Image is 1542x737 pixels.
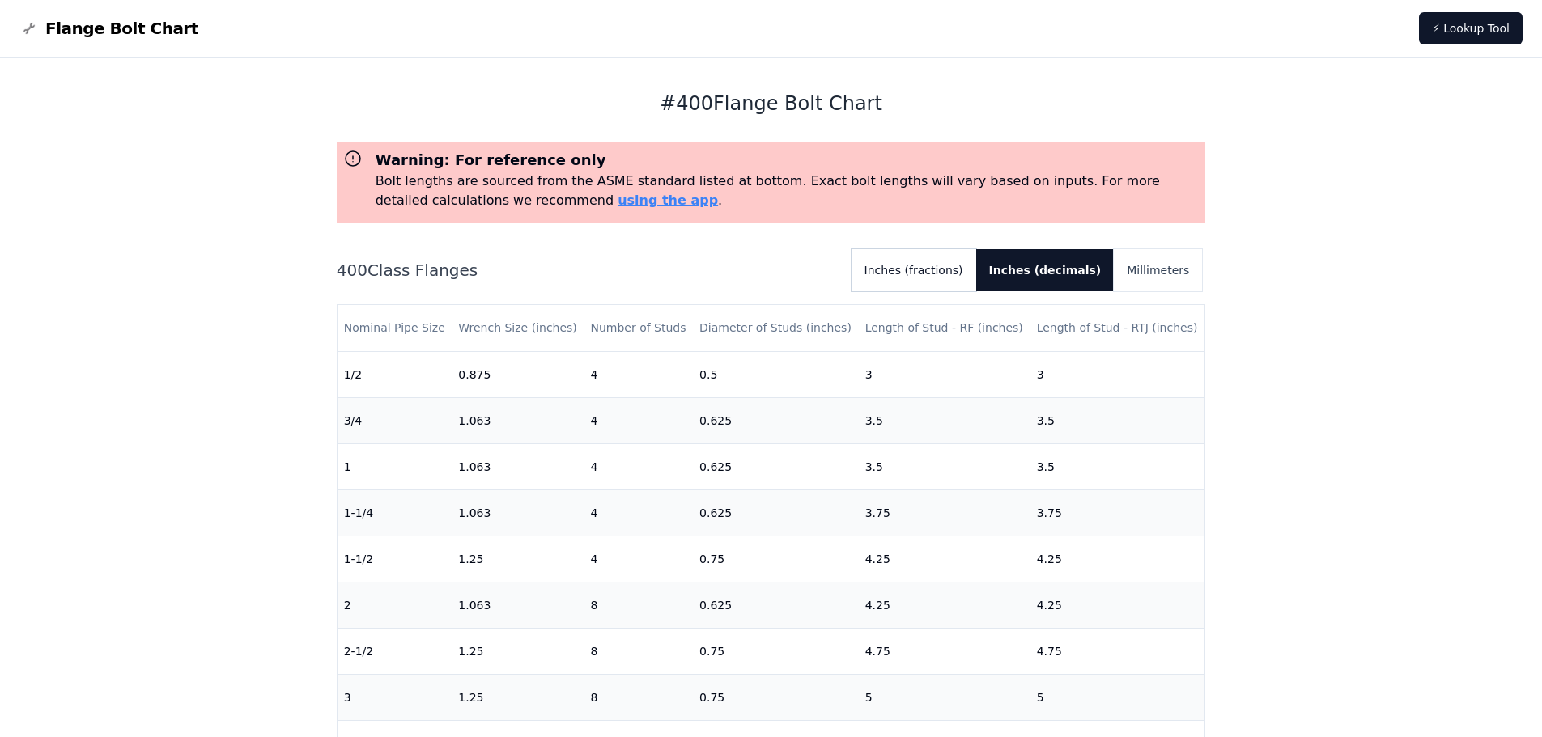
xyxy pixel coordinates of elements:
[859,397,1030,443] td: 3.5
[693,305,859,351] th: Diameter of Studs (inches)
[338,582,452,628] td: 2
[1030,536,1205,582] td: 4.25
[584,397,693,443] td: 4
[693,628,859,674] td: 0.75
[693,674,859,720] td: 0.75
[1030,351,1205,397] td: 3
[584,628,693,674] td: 8
[452,674,584,720] td: 1.25
[693,351,859,397] td: 0.5
[859,536,1030,582] td: 4.25
[338,397,452,443] td: 3/4
[338,351,452,397] td: 1/2
[859,674,1030,720] td: 5
[1030,674,1205,720] td: 5
[338,443,452,489] td: 1
[452,397,584,443] td: 1.063
[376,149,1200,172] h3: Warning: For reference only
[338,489,452,536] td: 1-1/4
[338,536,452,582] td: 1-1/2
[376,172,1200,210] p: Bolt lengths are sourced from the ASME standard listed at bottom. Exact bolt lengths will vary ba...
[693,582,859,628] td: 0.625
[584,351,693,397] td: 4
[693,397,859,443] td: 0.625
[584,536,693,582] td: 4
[452,489,584,536] td: 1.063
[859,582,1030,628] td: 4.25
[693,489,859,536] td: 0.625
[1030,305,1205,351] th: Length of Stud - RTJ (inches)
[338,628,452,674] td: 2-1/2
[584,305,693,351] th: Number of Studs
[584,443,693,489] td: 4
[452,443,584,489] td: 1.063
[859,443,1030,489] td: 3.5
[1030,582,1205,628] td: 4.25
[452,628,584,674] td: 1.25
[452,351,584,397] td: 0.875
[45,17,198,40] span: Flange Bolt Chart
[1419,12,1523,44] a: ⚡ Lookup Tool
[852,249,976,291] button: Inches (fractions)
[618,193,718,208] a: using the app
[859,351,1030,397] td: 3
[452,582,584,628] td: 1.063
[584,582,693,628] td: 8
[452,536,584,582] td: 1.25
[584,489,693,536] td: 4
[19,17,198,40] a: Flange Bolt Chart LogoFlange Bolt Chart
[1114,249,1202,291] button: Millimeters
[693,443,859,489] td: 0.625
[1030,628,1205,674] td: 4.75
[1030,443,1205,489] td: 3.5
[337,259,839,282] h2: 400 Class Flanges
[584,674,693,720] td: 8
[1030,489,1205,536] td: 3.75
[859,305,1030,351] th: Length of Stud - RF (inches)
[338,674,452,720] td: 3
[452,305,584,351] th: Wrench Size (inches)
[859,628,1030,674] td: 4.75
[859,489,1030,536] td: 3.75
[338,305,452,351] th: Nominal Pipe Size
[337,91,1206,116] h1: # 400 Flange Bolt Chart
[19,19,39,38] img: Flange Bolt Chart Logo
[1030,397,1205,443] td: 3.5
[693,536,859,582] td: 0.75
[976,249,1115,291] button: Inches (decimals)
